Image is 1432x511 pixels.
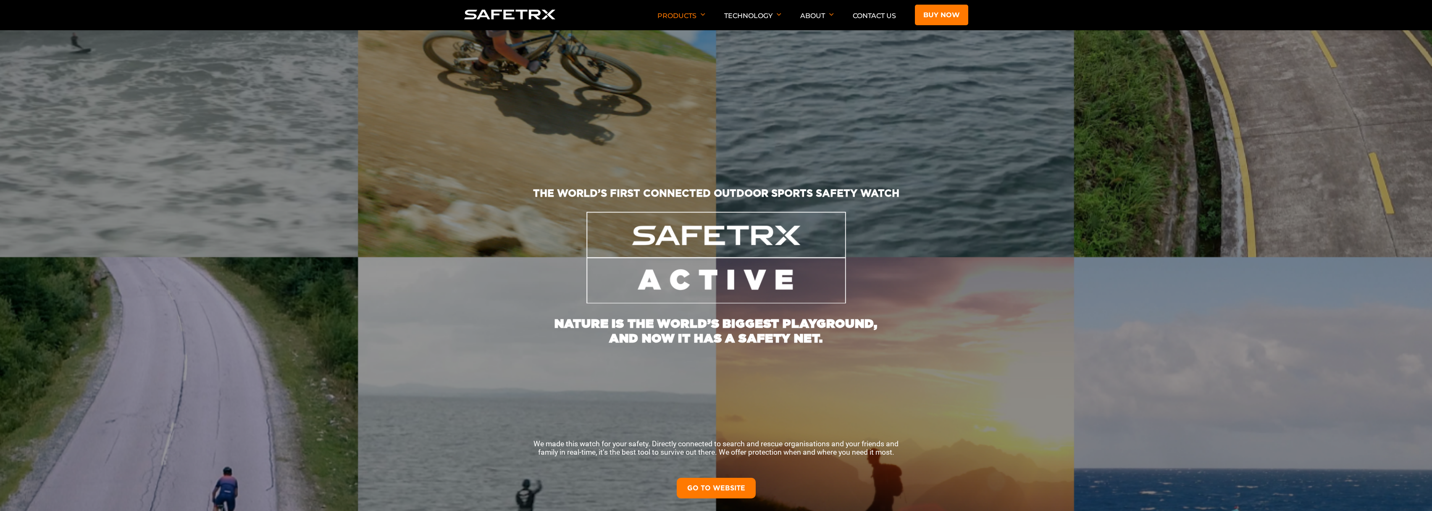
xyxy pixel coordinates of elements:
[829,13,834,16] img: Arrow down icon
[701,13,705,16] img: Arrow down icon
[586,212,846,304] img: SafeTrx Active Logo
[853,12,896,20] a: Contact Us
[527,440,905,456] p: We made this watch for your safety. Directly connected to search and rescue organisations and you...
[464,10,556,19] img: Logo SafeTrx
[657,12,705,30] p: Products
[777,13,781,16] img: Arrow down icon
[800,12,834,30] p: About
[548,303,884,345] h1: NATURE IS THE WORLD’S BIGGEST PLAYGROUND, AND NOW IT HAS A SAFETY NET.
[143,187,1289,212] h2: THE WORLD’S FIRST CONNECTED OUTDOOR SPORTS SAFETY WATCH
[915,5,968,25] a: Buy now
[724,12,781,30] p: Technology
[677,478,756,498] a: GO TO WEBSITE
